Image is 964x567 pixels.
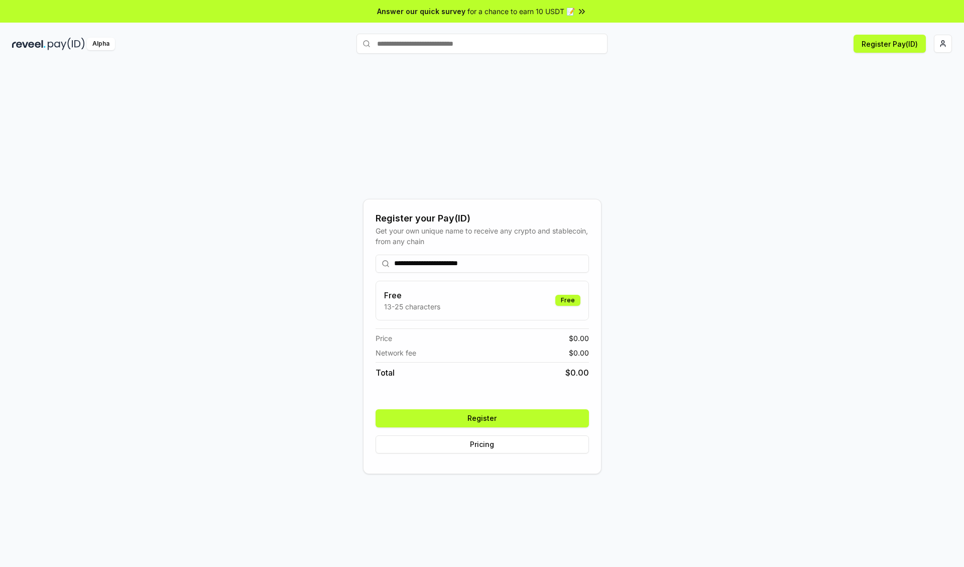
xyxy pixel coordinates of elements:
[87,38,115,50] div: Alpha
[854,35,926,53] button: Register Pay(ID)
[384,301,440,312] p: 13-25 characters
[555,295,580,306] div: Free
[12,38,46,50] img: reveel_dark
[376,225,589,247] div: Get your own unique name to receive any crypto and stablecoin, from any chain
[376,211,589,225] div: Register your Pay(ID)
[377,6,465,17] span: Answer our quick survey
[569,333,589,344] span: $ 0.00
[376,348,416,358] span: Network fee
[376,333,392,344] span: Price
[376,435,589,453] button: Pricing
[376,409,589,427] button: Register
[569,348,589,358] span: $ 0.00
[384,289,440,301] h3: Free
[376,367,395,379] span: Total
[565,367,589,379] span: $ 0.00
[467,6,575,17] span: for a chance to earn 10 USDT 📝
[48,38,85,50] img: pay_id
